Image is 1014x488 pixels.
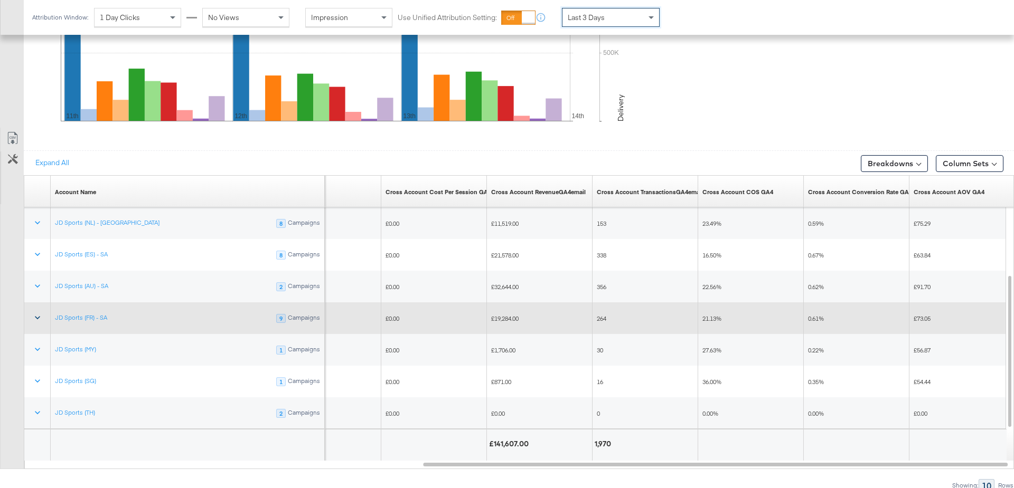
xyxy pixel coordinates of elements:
[702,378,721,386] span: 36.00%
[287,251,321,260] div: Campaigns
[808,219,824,227] span: 0.59%
[597,346,603,354] span: 30
[276,219,286,228] div: 8
[55,282,108,290] a: JD Sports (AU) - SA
[597,378,603,386] span: 16
[702,283,721,291] span: 22.56%
[386,314,399,322] span: £0.00
[55,218,159,227] a: JD Sports (NL) - [GEOGRAPHIC_DATA]
[702,219,721,227] span: 23.49%
[386,346,399,354] span: £0.00
[55,188,96,196] a: Your ad account name
[914,314,931,322] span: £73.05
[55,345,96,353] a: JD Sports (MY)
[491,283,519,291] span: £32,644.00
[914,346,931,354] span: £56.87
[491,409,505,417] span: £0.00
[491,378,511,386] span: £871.00
[597,409,600,417] span: 0
[55,250,108,259] a: JD Sports (ES) - SA
[55,377,96,385] a: JD Sports (SG)
[276,314,286,323] div: 9
[28,154,77,173] button: Expand All
[491,314,519,322] span: £19,284.00
[597,188,703,196] a: Describe this metric
[914,251,931,259] span: £63.84
[597,283,606,291] span: 356
[702,409,718,417] span: 0.00%
[808,409,824,417] span: 0.00%
[914,219,931,227] span: £75.29
[276,251,286,260] div: 8
[386,283,399,291] span: £0.00
[287,377,321,387] div: Campaigns
[597,251,606,259] span: 338
[597,314,606,322] span: 264
[491,188,586,196] div: Cross Account RevenueGA4email
[311,13,348,22] span: Impression
[276,409,286,418] div: 2
[702,251,721,259] span: 16.50%
[808,378,824,386] span: 0.35%
[702,314,721,322] span: 21.13%
[568,13,605,22] span: Last 3 Days
[32,14,89,21] div: Attribution Window:
[808,188,912,196] div: Cross Account Conversion Rate GA4
[595,439,614,449] div: 1,970
[491,251,519,259] span: £21,578.00
[491,188,586,196] a: Describe this metric
[914,378,931,386] span: £54.44
[861,155,928,172] button: Breakdowns
[936,155,1003,172] button: Column Sets
[386,251,399,259] span: £0.00
[914,283,931,291] span: £91.70
[808,346,824,354] span: 0.22%
[398,13,497,23] label: Use Unified Attribution Setting:
[597,188,703,196] div: Cross Account TransactionsGA4email
[386,219,399,227] span: £0.00
[808,283,824,291] span: 0.62%
[287,219,321,228] div: Campaigns
[489,439,532,449] div: £141,607.00
[287,314,321,323] div: Campaigns
[386,378,399,386] span: £0.00
[491,346,515,354] span: £1,706.00
[55,188,96,196] div: Account Name
[808,314,824,322] span: 0.61%
[287,282,321,292] div: Campaigns
[616,94,625,121] text: Delivery
[914,409,927,417] span: £0.00
[276,377,286,387] div: 1
[100,13,140,22] span: 1 Day Clicks
[208,13,239,22] span: No Views
[808,188,912,196] a: Cross Account Conversion rate GA4
[55,313,107,322] a: JD Sports (FR) - SA
[597,219,606,227] span: 153
[386,188,491,196] a: Cross Account Cost Per Session GA4
[287,346,321,355] div: Campaigns
[287,409,321,418] div: Campaigns
[702,346,721,354] span: 27.63%
[276,282,286,292] div: 2
[491,219,519,227] span: £11,519.00
[386,409,399,417] span: £0.00
[276,346,286,355] div: 1
[702,188,773,196] a: Cross Account COS GA4
[808,251,824,259] span: 0.67%
[55,408,95,417] a: JD Sports (TH)
[914,188,984,196] a: Cross Account AOV GA4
